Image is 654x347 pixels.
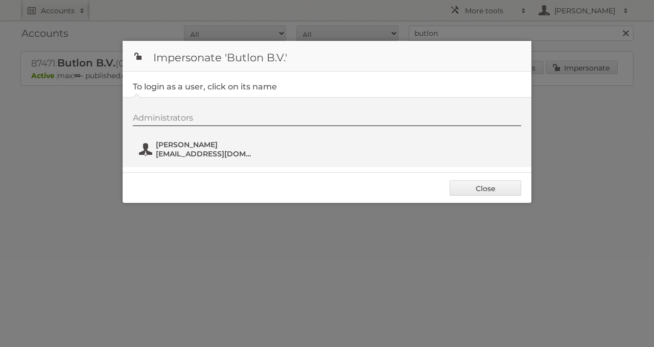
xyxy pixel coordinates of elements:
a: Close [450,180,521,196]
span: [PERSON_NAME] [156,140,255,149]
h1: Impersonate 'Butlon B.V.' [123,41,531,72]
span: [EMAIL_ADDRESS][DOMAIN_NAME] [156,149,255,158]
legend: To login as a user, click on its name [133,82,277,91]
button: [PERSON_NAME] [EMAIL_ADDRESS][DOMAIN_NAME] [138,139,258,159]
div: Administrators [133,113,521,126]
